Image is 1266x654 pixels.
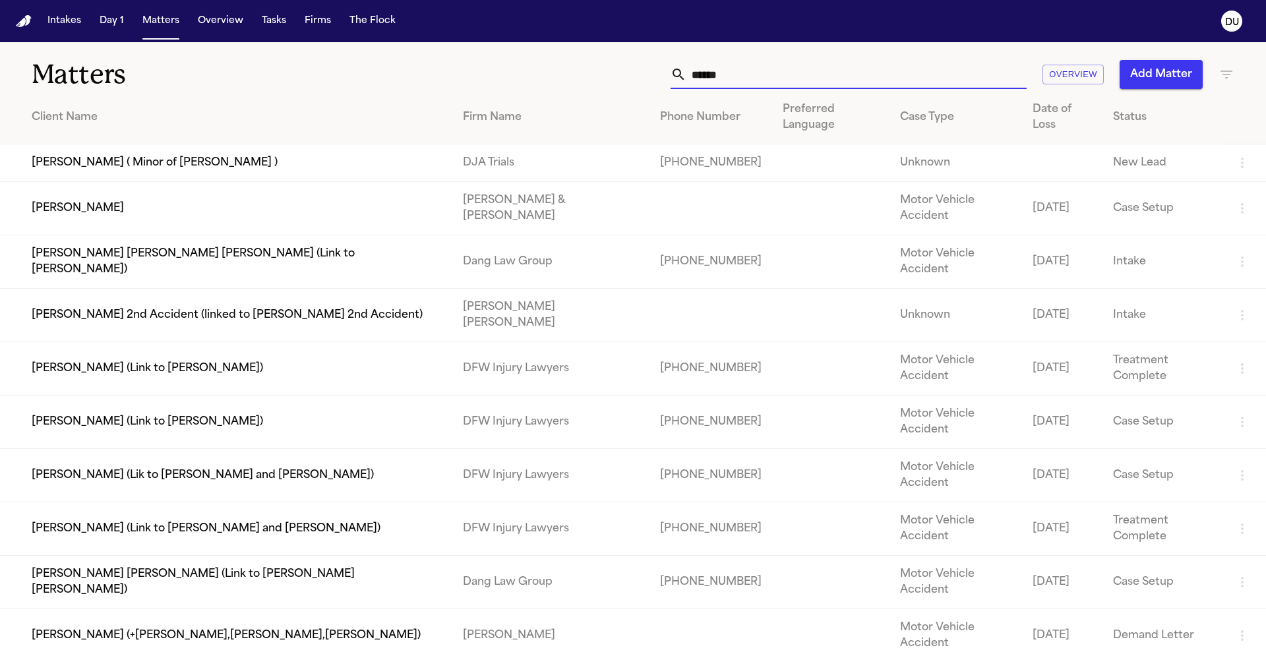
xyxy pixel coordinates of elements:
[1022,396,1102,449] td: [DATE]
[1102,144,1224,182] td: New Lead
[1022,502,1102,556] td: [DATE]
[94,9,129,33] button: Day 1
[256,9,291,33] button: Tasks
[1022,342,1102,396] td: [DATE]
[1102,182,1224,235] td: Case Setup
[452,182,649,235] td: [PERSON_NAME] & [PERSON_NAME]
[452,289,649,342] td: [PERSON_NAME] [PERSON_NAME]
[16,15,32,28] img: Finch Logo
[452,235,649,289] td: Dang Law Group
[1042,65,1104,85] button: Overview
[32,58,382,91] h1: Matters
[1120,60,1203,89] button: Add Matter
[1102,502,1224,556] td: Treatment Complete
[889,556,1022,609] td: Motor Vehicle Accident
[1102,235,1224,289] td: Intake
[649,449,772,502] td: [PHONE_NUMBER]
[32,109,442,125] div: Client Name
[889,502,1022,556] td: Motor Vehicle Accident
[649,396,772,449] td: [PHONE_NUMBER]
[463,109,639,125] div: Firm Name
[137,9,185,33] button: Matters
[649,556,772,609] td: [PHONE_NUMBER]
[1022,556,1102,609] td: [DATE]
[452,502,649,556] td: DFW Injury Lawyers
[1022,182,1102,235] td: [DATE]
[889,182,1022,235] td: Motor Vehicle Accident
[452,396,649,449] td: DFW Injury Lawyers
[889,342,1022,396] td: Motor Vehicle Accident
[889,289,1022,342] td: Unknown
[1113,109,1214,125] div: Status
[1033,102,1092,133] div: Date of Loss
[649,342,772,396] td: [PHONE_NUMBER]
[1022,235,1102,289] td: [DATE]
[344,9,401,33] button: The Flock
[1102,556,1224,609] td: Case Setup
[649,502,772,556] td: [PHONE_NUMBER]
[16,15,32,28] a: Home
[452,342,649,396] td: DFW Injury Lawyers
[452,556,649,609] td: Dang Law Group
[889,144,1022,182] td: Unknown
[900,109,1011,125] div: Case Type
[783,102,879,133] div: Preferred Language
[299,9,336,33] button: Firms
[452,144,649,182] td: DJA Trials
[1102,342,1224,396] td: Treatment Complete
[1102,289,1224,342] td: Intake
[649,235,772,289] td: [PHONE_NUMBER]
[193,9,249,33] button: Overview
[1022,449,1102,502] td: [DATE]
[649,144,772,182] td: [PHONE_NUMBER]
[889,235,1022,289] td: Motor Vehicle Accident
[889,449,1022,502] td: Motor Vehicle Accident
[1022,289,1102,342] td: [DATE]
[452,449,649,502] td: DFW Injury Lawyers
[1102,449,1224,502] td: Case Setup
[42,9,86,33] button: Intakes
[889,396,1022,449] td: Motor Vehicle Accident
[660,109,762,125] div: Phone Number
[1102,396,1224,449] td: Case Setup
